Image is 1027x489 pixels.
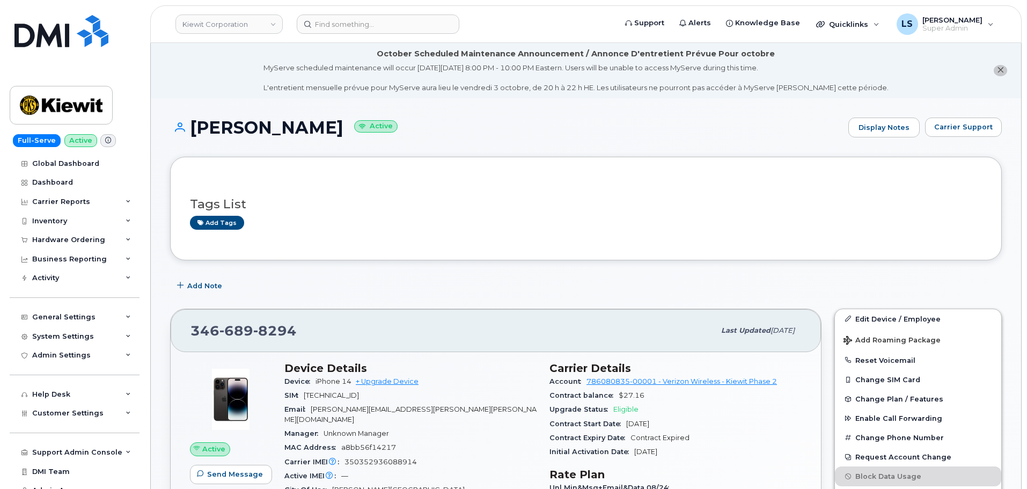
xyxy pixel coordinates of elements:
[284,458,344,466] span: Carrier IMEI
[190,198,982,211] h3: Tags List
[284,362,537,375] h3: Device Details
[835,428,1001,447] button: Change Phone Number
[630,434,689,442] span: Contract Expired
[207,469,263,479] span: Send Message
[187,281,222,291] span: Add Note
[284,405,311,413] span: Email
[316,377,351,385] span: iPhone 14
[170,118,843,137] h1: [PERSON_NAME]
[549,362,802,375] h3: Carrier Details
[344,458,417,466] span: 350352936088914
[284,429,324,437] span: Manager
[855,395,943,403] span: Change Plan / Features
[263,63,889,93] div: MyServe scheduled maintenance will occur [DATE][DATE] 8:00 PM - 10:00 PM Eastern. Users will be u...
[304,391,359,399] span: [TECHNICAL_ID]
[934,122,993,132] span: Carrier Support
[219,323,253,339] span: 689
[199,367,263,432] img: image20231002-3703462-njx0qo.jpeg
[980,442,1019,481] iframe: Messenger Launcher
[634,448,657,456] span: [DATE]
[549,377,586,385] span: Account
[835,389,1001,408] button: Change Plan / Features
[190,465,272,484] button: Send Message
[835,329,1001,351] button: Add Roaming Package
[284,405,537,423] span: [PERSON_NAME][EMAIL_ADDRESS][PERSON_NAME][PERSON_NAME][DOMAIN_NAME]
[835,309,1001,329] a: Edit Device / Employee
[284,391,304,399] span: SIM
[549,405,613,413] span: Upgrade Status
[925,118,1002,137] button: Carrier Support
[284,377,316,385] span: Device
[843,336,941,346] span: Add Roaming Package
[835,408,1001,428] button: Enable Call Forwarding
[835,466,1001,486] button: Block Data Usage
[170,276,231,296] button: Add Note
[835,370,1001,389] button: Change SIM Card
[190,216,244,229] a: Add tags
[284,472,341,480] span: Active IMEI
[549,434,630,442] span: Contract Expiry Date
[253,323,297,339] span: 8294
[354,120,398,133] small: Active
[771,326,795,334] span: [DATE]
[549,391,619,399] span: Contract balance
[324,429,389,437] span: Unknown Manager
[549,448,634,456] span: Initial Activation Date
[613,405,639,413] span: Eligible
[619,391,644,399] span: $27.16
[835,447,1001,466] button: Request Account Change
[341,472,348,480] span: —
[626,420,649,428] span: [DATE]
[848,118,920,138] a: Display Notes
[356,377,419,385] a: + Upgrade Device
[994,65,1007,76] button: close notification
[202,444,225,454] span: Active
[855,414,942,422] span: Enable Call Forwarding
[549,420,626,428] span: Contract Start Date
[586,377,777,385] a: 786080835-00001 - Verizon Wireless - Kiewit Phase 2
[721,326,771,334] span: Last updated
[377,48,775,60] div: October Scheduled Maintenance Announcement / Annonce D'entretient Prévue Pour octobre
[549,468,802,481] h3: Rate Plan
[284,443,341,451] span: MAC Address
[190,323,297,339] span: 346
[835,351,1001,370] button: Reset Voicemail
[341,443,396,451] span: a8bb56f14217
